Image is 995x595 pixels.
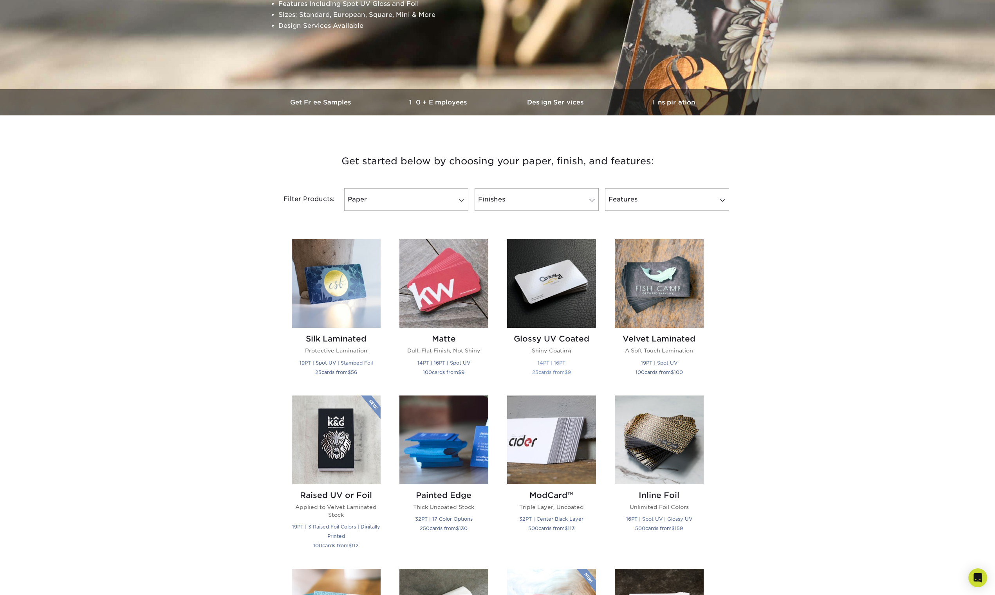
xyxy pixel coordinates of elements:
h3: Inspiration [615,99,733,106]
a: 10+ Employees [380,89,498,115]
small: 32PT | Center Black Layer [519,516,583,522]
a: Matte Business Cards Matte Dull, Flat Finish, Not Shiny 14PT | 16PT | Spot UV 100cards from$9 [399,239,488,386]
img: Silk Laminated Business Cards [292,239,381,328]
span: 500 [528,525,538,531]
small: cards from [635,525,683,531]
a: Features [605,188,729,211]
span: $ [349,543,352,548]
span: 100 [313,543,322,548]
a: Inline Foil Business Cards Inline Foil Unlimited Foil Colors 16PT | Spot UV | Glossy UV 500cards ... [615,395,704,560]
small: 19PT | Spot UV [641,360,677,366]
a: Glossy UV Coated Business Cards Glossy UV Coated Shiny Coating 14PT | 16PT 25cards from$9 [507,239,596,386]
li: Sizes: Standard, European, Square, Mini & More [278,9,730,20]
img: Painted Edge Business Cards [399,395,488,484]
a: ModCard™ Business Cards ModCard™ Triple Layer, Uncoated 32PT | Center Black Layer 500cards from$113 [507,395,596,560]
img: Matte Business Cards [399,239,488,328]
img: ModCard™ Business Cards [507,395,596,484]
span: $ [348,369,351,375]
h2: Matte [399,334,488,343]
p: Protective Lamination [292,347,381,354]
h2: Glossy UV Coated [507,334,596,343]
h2: ModCard™ [507,491,596,500]
p: Applied to Velvet Laminated Stock [292,503,381,519]
a: Inspiration [615,89,733,115]
a: Finishes [475,188,599,211]
span: $ [565,369,568,375]
div: Open Intercom Messenger [968,568,987,587]
span: $ [671,369,674,375]
span: 9 [461,369,464,375]
small: cards from [315,369,357,375]
h2: Painted Edge [399,491,488,500]
p: Thick Uncoated Stock [399,503,488,511]
p: Unlimited Foil Colors [615,503,704,511]
img: Velvet Laminated Business Cards [615,239,704,328]
img: Inline Foil Business Cards [615,395,704,484]
span: $ [458,369,461,375]
a: Raised UV or Foil Business Cards Raised UV or Foil Applied to Velvet Laminated Stock 19PT | 3 Rai... [292,395,381,560]
span: 113 [568,525,575,531]
small: 19PT | Spot UV | Stamped Foil [300,360,373,366]
span: 112 [352,543,359,548]
small: cards from [528,525,575,531]
img: New Product [576,569,596,592]
h3: Get started below by choosing your paper, finish, and features: [269,144,727,179]
span: 500 [635,525,645,531]
li: Design Services Available [278,20,730,31]
span: 25 [532,369,538,375]
span: 9 [568,369,571,375]
h2: Raised UV or Foil [292,491,381,500]
small: 19PT | 3 Raised Foil Colors | Digitally Printed [292,524,380,539]
span: $ [672,525,675,531]
a: Get Free Samples [263,89,380,115]
a: Painted Edge Business Cards Painted Edge Thick Uncoated Stock 32PT | 17 Color Options 250cards fr... [399,395,488,560]
small: cards from [636,369,683,375]
span: 159 [675,525,683,531]
small: 16PT | Spot UV | Glossy UV [626,516,692,522]
a: Silk Laminated Business Cards Silk Laminated Protective Lamination 19PT | Spot UV | Stamped Foil ... [292,239,381,386]
p: Triple Layer, Uncoated [507,503,596,511]
img: Raised UV or Foil Business Cards [292,395,381,484]
span: 130 [459,525,468,531]
small: 32PT | 17 Color Options [415,516,473,522]
span: $ [565,525,568,531]
h2: Inline Foil [615,491,704,500]
small: cards from [423,369,464,375]
img: Glossy UV Coated Business Cards [507,239,596,328]
span: 25 [315,369,321,375]
p: Shiny Coating [507,347,596,354]
span: 56 [351,369,357,375]
span: 100 [423,369,432,375]
h2: Silk Laminated [292,334,381,343]
a: Design Services [498,89,615,115]
small: 14PT | 16PT [538,360,565,366]
p: A Soft Touch Lamination [615,347,704,354]
a: Velvet Laminated Business Cards Velvet Laminated A Soft Touch Lamination 19PT | Spot UV 100cards ... [615,239,704,386]
span: 100 [674,369,683,375]
div: Filter Products: [263,188,341,211]
h3: Get Free Samples [263,99,380,106]
span: $ [456,525,459,531]
h3: Design Services [498,99,615,106]
small: cards from [420,525,468,531]
small: cards from [532,369,571,375]
h3: 10+ Employees [380,99,498,106]
img: New Product [361,395,381,419]
a: Paper [344,188,468,211]
p: Dull, Flat Finish, Not Shiny [399,347,488,354]
small: cards from [313,543,359,548]
span: 100 [636,369,645,375]
h2: Velvet Laminated [615,334,704,343]
small: 14PT | 16PT | Spot UV [417,360,470,366]
span: 250 [420,525,430,531]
